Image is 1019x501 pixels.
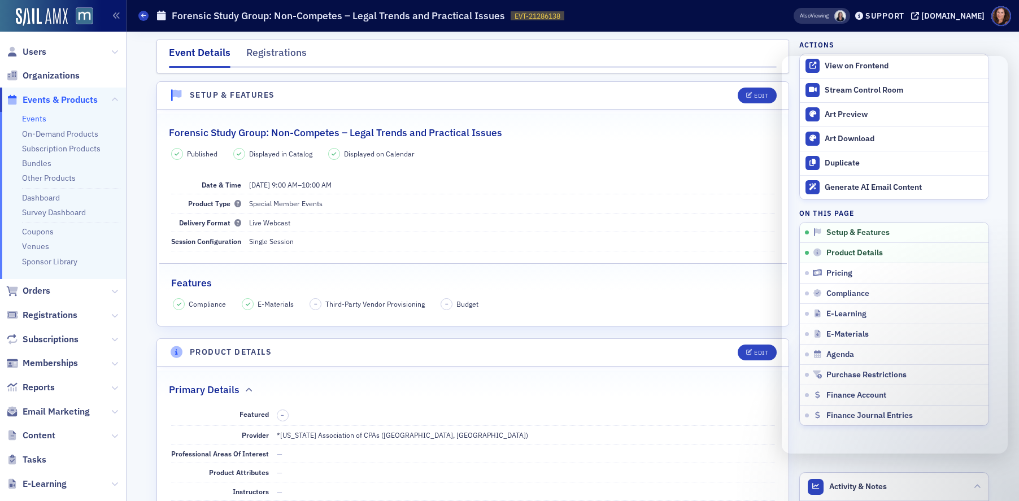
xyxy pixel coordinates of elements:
a: Subscriptions [6,333,79,346]
div: Edit [754,350,768,356]
div: Edit [754,93,768,99]
div: Support [865,11,904,21]
span: – [281,411,284,419]
span: Session Configuration [171,237,241,246]
span: Instructors [233,487,269,496]
a: Orders [6,285,50,297]
a: Organizations [6,69,80,82]
span: Date & Time [202,180,241,189]
span: – [445,300,448,308]
div: Event Details [169,45,230,68]
div: Also [800,12,811,19]
span: Reports [23,381,55,394]
span: Single Session [249,237,294,246]
img: SailAMX [76,7,93,25]
span: Product Type [188,199,241,208]
a: Other Products [22,173,76,183]
h4: Actions [799,40,834,50]
span: E-Learning [23,478,67,490]
h2: Forensic Study Group: Non-Competes – Legal Trends and Practical Issues [169,125,502,140]
span: Delivery Format [179,218,241,227]
a: Reports [6,381,55,394]
a: E-Learning [6,478,67,490]
span: Email Marketing [23,406,90,418]
span: Professional Areas Of Interest [171,449,269,458]
h1: Forensic Study Group: Non-Competes – Legal Trends and Practical Issues [172,9,505,23]
span: Memberships [23,357,78,369]
span: EVT-21286138 [515,11,560,21]
a: Subscription Products [22,143,101,154]
span: – [249,180,332,189]
a: Events [22,114,46,124]
time: 10:00 AM [302,180,332,189]
span: *[US_STATE] Association of CPAs ([GEOGRAPHIC_DATA], [GEOGRAPHIC_DATA]) [277,430,528,439]
span: — [277,468,282,477]
a: On-Demand Products [22,129,98,139]
span: Budget [456,299,478,309]
span: Displayed on Calendar [344,149,415,159]
span: Product Attributes [209,468,269,477]
a: Tasks [6,454,46,466]
span: Live Webcast [249,218,290,227]
span: Activity & Notes [829,481,887,493]
span: Orders [23,285,50,297]
button: Edit [738,88,777,103]
span: Featured [239,409,269,419]
span: Kelly Brown [834,10,846,22]
span: Profile [991,6,1011,26]
a: Venues [22,241,49,251]
h2: Features [171,276,212,290]
a: View on Frontend [800,54,988,78]
span: Viewing [800,12,829,20]
span: — [277,449,282,458]
span: — [277,487,282,496]
div: [DOMAIN_NAME] [921,11,985,21]
a: Sponsor Library [22,256,77,267]
a: Users [6,46,46,58]
div: Registrations [246,45,307,66]
span: Organizations [23,69,80,82]
a: Survey Dashboard [22,207,86,217]
span: Special Member Events [249,199,323,208]
button: [DOMAIN_NAME] [911,12,988,20]
span: Registrations [23,309,77,321]
span: – [314,300,317,308]
span: Provider [242,430,269,439]
h2: Primary Details [169,382,239,397]
a: Events & Products [6,94,98,106]
a: Email Marketing [6,406,90,418]
a: View Homepage [68,7,93,27]
img: SailAMX [16,8,68,26]
a: Memberships [6,357,78,369]
h4: Setup & Features [190,89,275,101]
iframe: Intercom live chat [981,463,1008,490]
button: Edit [738,345,777,360]
span: Compliance [189,299,226,309]
span: Subscriptions [23,333,79,346]
a: Registrations [6,309,77,321]
a: Bundles [22,158,51,168]
a: Coupons [22,226,54,237]
iframe: To enrich screen reader interactions, please activate Accessibility in Grammarly extension settings [782,56,1008,454]
a: Dashboard [22,193,60,203]
span: E-Materials [258,299,294,309]
a: Content [6,429,55,442]
time: 9:00 AM [272,180,298,189]
span: Events & Products [23,94,98,106]
span: Tasks [23,454,46,466]
span: Third-Party Vendor Provisioning [325,299,425,309]
h4: Product Details [190,346,272,358]
span: Content [23,429,55,442]
span: Displayed in Catalog [249,149,312,159]
span: [DATE] [249,180,270,189]
span: Users [23,46,46,58]
span: Published [187,149,217,159]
